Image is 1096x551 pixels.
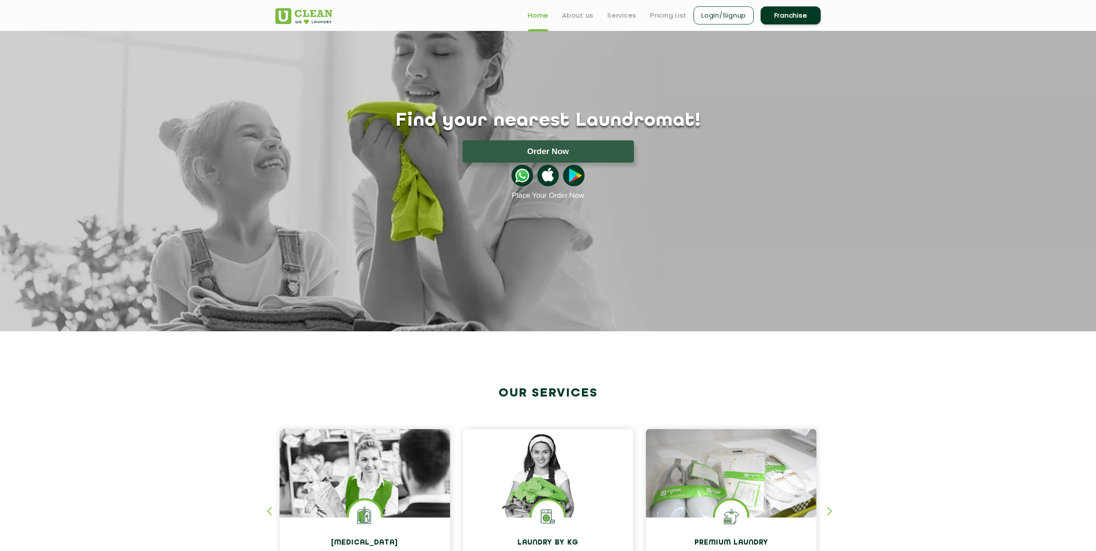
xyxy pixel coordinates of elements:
h4: [MEDICAL_DATA] [286,539,444,547]
img: apple-icon.png [537,165,559,186]
a: About us [562,10,594,21]
a: Franchise [761,6,821,24]
img: UClean Laundry and Dry Cleaning [275,8,332,24]
img: laundry washing machine [532,500,564,533]
a: Pricing List [650,10,687,21]
img: laundry done shoes and clothes [646,429,816,542]
a: Login/Signup [694,6,754,24]
h4: Laundry by Kg [469,539,627,547]
a: Home [528,10,548,21]
h4: Premium Laundry [652,539,810,547]
a: Services [607,10,636,21]
img: Shoes Cleaning [715,500,747,533]
img: whatsappicon.png [511,165,533,186]
button: Order Now [463,140,634,163]
h1: Find your nearest Laundromat! [269,110,827,132]
h2: Our Services [275,386,821,400]
a: Place Your Order Now [512,191,584,200]
img: a girl with laundry basket [463,429,633,542]
img: playstoreicon.png [563,165,585,186]
img: Laundry Services near me [349,500,381,533]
